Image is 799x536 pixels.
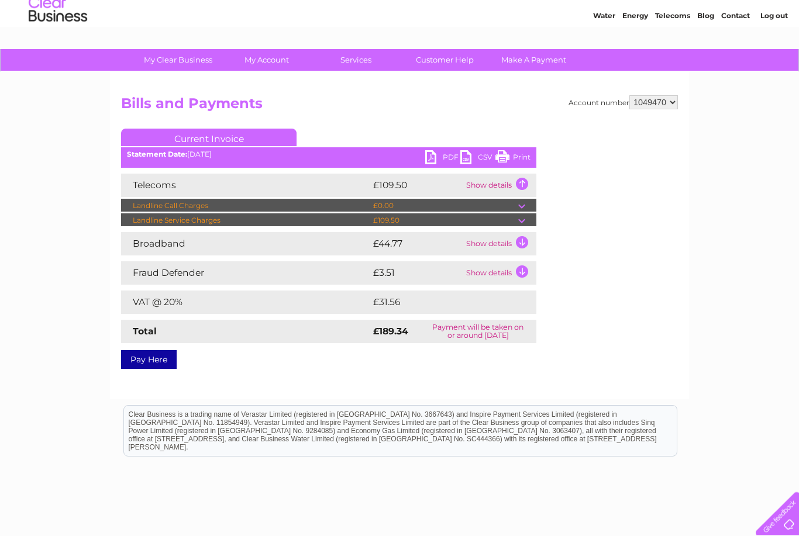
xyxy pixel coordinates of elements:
td: £109.50 [370,214,518,228]
a: CSV [460,151,495,168]
a: Current Invoice [121,129,297,147]
a: My Clear Business [130,50,226,71]
td: £44.77 [370,233,463,256]
a: 0333 014 3131 [578,6,659,20]
strong: £189.34 [373,326,408,337]
a: Pay Here [121,351,177,369]
a: PDF [425,151,460,168]
b: Statement Date: [127,150,187,159]
td: Show details [463,262,536,285]
a: Services [308,50,404,71]
td: Payment will be taken on or around [DATE] [419,320,536,344]
td: VAT @ 20% [121,291,370,314]
td: £0.00 [370,199,518,213]
h2: Bills and Payments [121,96,678,118]
td: £3.51 [370,262,463,285]
a: My Account [219,50,315,71]
a: Blog [697,50,714,58]
td: Telecoms [121,174,370,198]
td: Broadband [121,233,370,256]
a: Contact [721,50,750,58]
a: Customer Help [397,50,493,71]
td: £109.50 [370,174,463,198]
div: [DATE] [121,151,536,159]
a: Telecoms [655,50,690,58]
div: Account number [569,96,678,110]
a: Make A Payment [485,50,582,71]
td: Fraud Defender [121,262,370,285]
img: logo.png [28,30,88,66]
td: Landline Service Charges [121,214,370,228]
a: Print [495,151,531,168]
td: Show details [463,233,536,256]
div: Clear Business is a trading name of Verastar Limited (registered in [GEOGRAPHIC_DATA] No. 3667643... [124,6,677,57]
td: £31.56 [370,291,512,314]
strong: Total [133,326,157,337]
a: Water [593,50,615,58]
a: Energy [622,50,648,58]
td: Show details [463,174,536,198]
a: Log out [760,50,788,58]
td: Landline Call Charges [121,199,370,213]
